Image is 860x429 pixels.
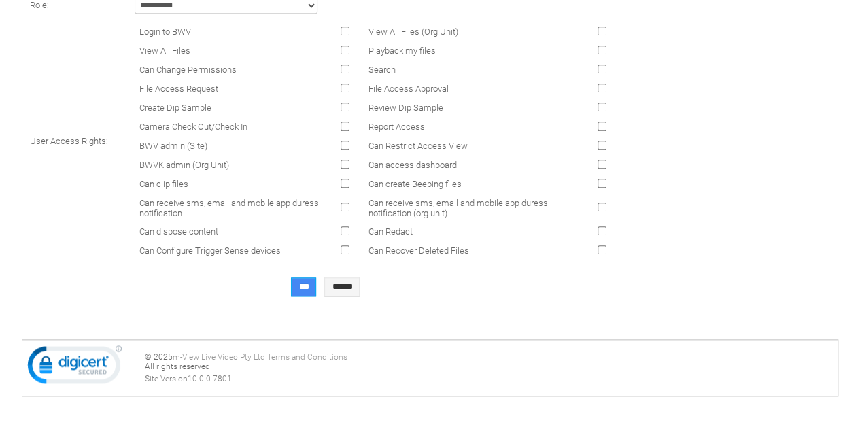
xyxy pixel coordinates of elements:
[27,345,122,391] img: DigiCert Secured Site Seal
[139,198,319,218] span: Can receive sms, email and mobile app duress notification
[139,65,237,75] span: Can Change Permissions
[267,352,347,362] a: Terms and Conditions
[173,352,265,362] a: m-View Live Video Pty Ltd
[139,226,218,237] span: Can dispose content
[139,84,218,94] span: File Access Request
[139,160,229,170] span: BWVK admin (Org Unit)
[368,245,468,256] span: Can Recover Deleted Files
[368,179,461,189] span: Can create Beeping files
[139,103,211,113] span: Create Dip Sample
[139,27,191,37] span: Login to BWV
[139,245,281,256] span: Can Configure Trigger Sense devices
[368,65,395,75] span: Search
[368,103,443,113] span: Review Dip Sample
[368,141,467,151] span: Can Restrict Access View
[30,136,108,146] span: User Access Rights:
[139,46,190,56] span: View All Files
[368,84,448,94] span: File Access Approval
[368,226,412,237] span: Can Redact
[145,352,833,383] div: © 2025 | All rights reserved
[368,198,547,218] span: Can receive sms, email and mobile app duress notification (org unit)
[145,374,833,383] div: Site Version
[188,374,232,383] span: 10.0.0.7801
[368,122,424,132] span: Report Access
[368,160,456,170] span: Can access dashboard
[139,179,188,189] span: Can clip files
[139,122,247,132] span: Camera Check Out/Check In
[368,46,435,56] span: Playback my files
[368,27,458,37] span: View All Files (Org Unit)
[139,141,207,151] span: BWV admin (Site)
